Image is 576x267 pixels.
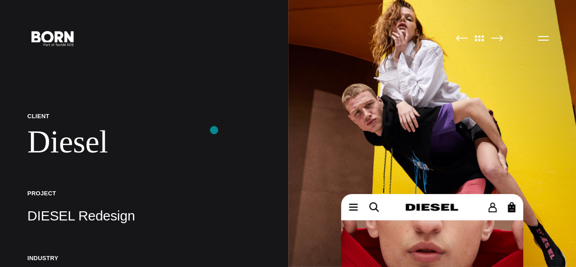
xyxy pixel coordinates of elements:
[470,35,489,42] img: All Pages
[532,28,554,47] button: Open
[27,207,261,225] p: DIESEL Redesign
[27,123,261,161] h1: Diesel
[455,35,468,42] img: Previous Page
[27,189,261,197] h5: Project
[491,35,503,42] img: Next Page
[27,112,261,120] p: Client
[27,254,261,262] h5: Industry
